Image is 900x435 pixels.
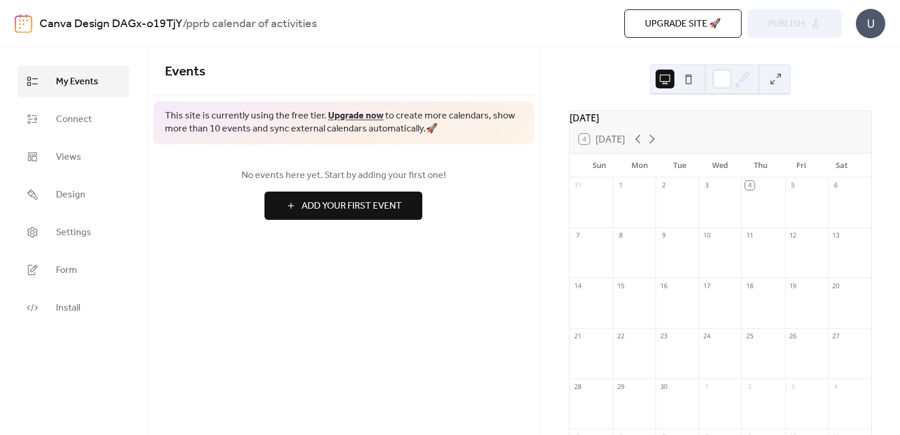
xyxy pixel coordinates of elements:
div: 1 [702,382,711,391]
span: Install [56,301,80,315]
a: Connect [18,103,129,135]
div: 12 [789,231,798,240]
div: 29 [616,382,625,391]
button: Add Your First Event [264,192,422,220]
div: 14 [573,281,582,290]
a: Form [18,254,129,286]
div: 25 [745,332,754,341]
div: 5 [789,181,798,190]
div: 2 [745,382,754,391]
div: 1 [616,181,625,190]
div: 7 [573,231,582,240]
div: 23 [659,332,668,341]
a: Install [18,292,129,324]
a: Add Your First Event [165,192,522,220]
div: 4 [745,181,754,190]
div: U [856,9,885,38]
div: Fri [781,154,822,177]
div: 6 [832,181,841,190]
div: [DATE] [570,111,871,125]
div: 9 [659,231,668,240]
div: 30 [659,382,668,391]
div: 31 [573,181,582,190]
button: Upgrade site 🚀 [624,9,742,38]
div: 4 [832,382,841,391]
div: 3 [702,181,711,190]
div: Wed [700,154,741,177]
div: 10 [702,231,711,240]
span: Add Your First Event [302,199,402,213]
div: Thu [740,154,781,177]
div: Sat [821,154,862,177]
div: 13 [832,231,841,240]
a: Design [18,179,129,210]
div: Tue [660,154,700,177]
div: 19 [789,281,798,290]
a: Upgrade now [328,107,383,125]
div: 2 [659,181,668,190]
span: Events [165,59,206,85]
span: This site is currently using the free tier. to create more calendars, show more than 10 events an... [165,110,522,136]
div: Mon [619,154,660,177]
a: Settings [18,216,129,248]
div: 16 [659,281,668,290]
span: Upgrade site 🚀 [645,17,721,31]
div: 18 [745,281,754,290]
div: 24 [702,332,711,341]
span: Settings [56,226,91,240]
span: Form [56,263,77,278]
img: logo [15,14,32,33]
span: My Events [56,75,98,89]
div: 11 [745,231,754,240]
span: Design [56,188,85,202]
a: Canva Design DAGx-o19TjY [39,13,183,35]
div: 8 [616,231,625,240]
div: 27 [832,332,841,341]
div: 28 [573,382,582,391]
div: 26 [789,332,798,341]
b: pprb calendar of activities [186,13,317,35]
div: 15 [616,281,625,290]
div: 17 [702,281,711,290]
b: / [183,13,186,35]
div: 21 [573,332,582,341]
span: Views [56,150,81,164]
div: 3 [789,382,798,391]
span: No events here yet. Start by adding your first one! [165,169,522,183]
a: My Events [18,65,129,97]
div: 22 [616,332,625,341]
span: Connect [56,113,92,127]
div: 20 [832,281,841,290]
a: Views [18,141,129,173]
div: Sun [579,154,620,177]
